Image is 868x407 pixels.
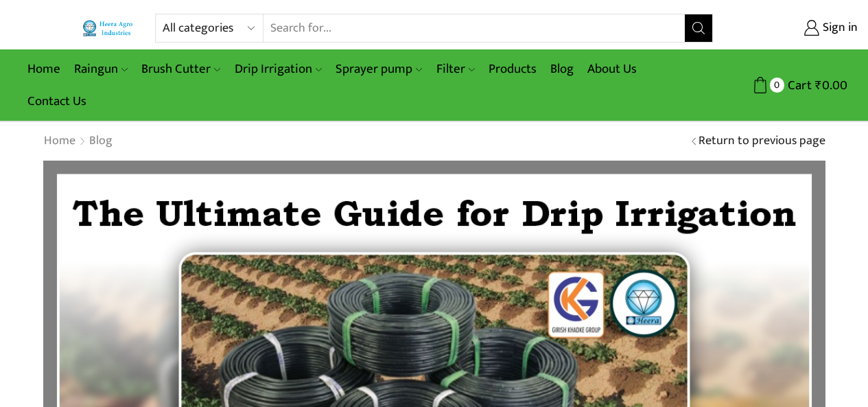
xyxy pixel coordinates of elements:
[734,16,858,40] a: Sign in
[482,53,543,85] a: Products
[43,132,76,150] a: Home
[89,132,113,150] a: Blog
[815,75,847,96] bdi: 0.00
[430,53,482,85] a: Filter
[228,53,329,85] a: Drip Irrigation
[21,53,67,85] a: Home
[329,53,429,85] a: Sprayer pump
[819,19,858,37] span: Sign in
[67,53,134,85] a: Raingun
[134,53,227,85] a: Brush Cutter
[685,14,712,42] button: Search button
[699,132,825,150] a: Return to previous page
[580,53,644,85] a: About Us
[784,76,812,95] span: Cart
[21,85,93,117] a: Contact Us
[727,73,847,98] a: 0 Cart ₹0.00
[543,53,580,85] a: Blog
[263,14,685,42] input: Search for...
[770,78,784,92] span: 0
[815,75,822,96] span: ₹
